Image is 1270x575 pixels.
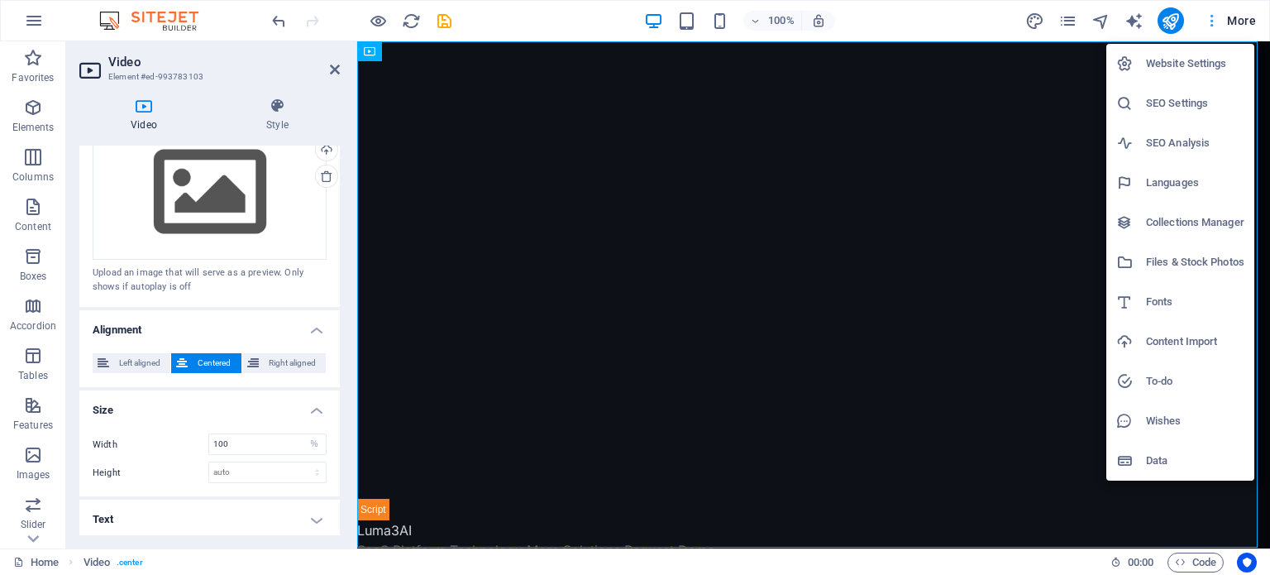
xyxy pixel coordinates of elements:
h6: Website Settings [1146,54,1244,74]
h6: Data [1146,451,1244,471]
h6: SEO Settings [1146,93,1244,113]
h6: Wishes [1146,411,1244,431]
h6: Content Import [1146,332,1244,352]
h6: Files & Stock Photos [1146,252,1244,272]
h6: Fonts [1146,292,1244,312]
h6: Languages [1146,173,1244,193]
h6: SEO Analysis [1146,133,1244,153]
h6: Collections Manager [1146,213,1244,232]
h6: To-do [1146,371,1244,391]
